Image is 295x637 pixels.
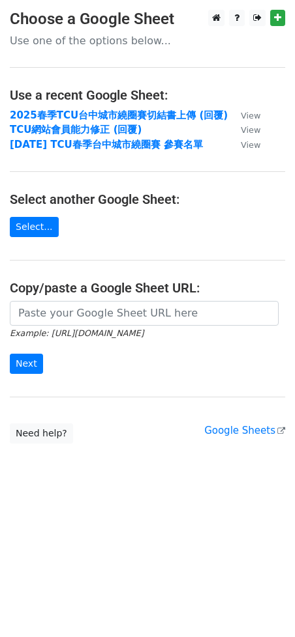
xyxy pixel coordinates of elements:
a: [DATE] TCU春季台中城市繞圈賽 參賽名單 [10,139,203,150]
h4: Use a recent Google Sheet: [10,87,285,103]
a: Need help? [10,423,73,444]
a: Google Sheets [204,425,285,436]
a: 2025春季TCU台中城市繞圈賽切結書上傳 (回覆) [10,109,228,121]
a: View [228,109,260,121]
h4: Copy/paste a Google Sheet URL: [10,280,285,296]
a: View [228,139,260,150]
a: TCU網站會員能力修正 (回覆) [10,124,142,135]
input: Next [10,354,43,374]
small: View [241,111,260,120]
input: Paste your Google Sheet URL here [10,301,279,326]
p: Use one of the options below... [10,34,285,48]
small: Example: [URL][DOMAIN_NAME] [10,328,144,338]
a: Select... [10,217,59,237]
h4: Select another Google Sheet: [10,191,285,207]
a: View [228,124,260,135]
h3: Choose a Google Sheet [10,10,285,29]
small: View [241,140,260,150]
small: View [241,125,260,135]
